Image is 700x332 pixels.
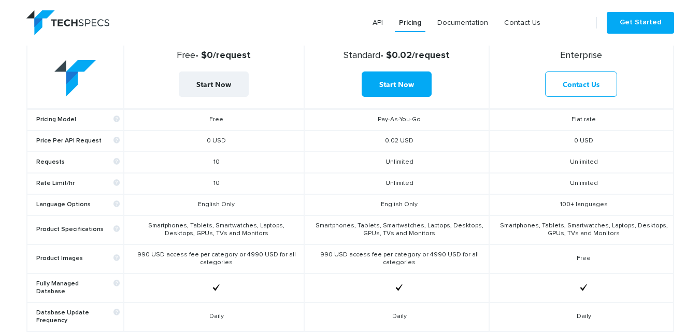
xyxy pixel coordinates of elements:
[36,137,120,145] b: Price Per API Request
[124,131,304,152] td: 0 USD
[36,201,120,209] b: Language Options
[489,244,673,273] td: Free
[124,194,304,215] td: English Only
[304,173,489,194] td: Unlimited
[124,173,304,194] td: 10
[128,50,299,61] strong: - $0/request
[304,152,489,173] td: Unlimited
[489,302,673,331] td: Daily
[362,71,432,97] a: Start Now
[54,60,96,97] img: table-logo.png
[368,13,387,32] a: API
[304,131,489,152] td: 0.02 USD
[489,215,673,244] td: Smartphones, Tablets, Smartwatches, Laptops, Desktops, GPUs, TVs and Monitors
[607,12,674,34] a: Get Started
[489,131,673,152] td: 0 USD
[26,10,109,35] img: logo
[124,109,304,131] td: Free
[309,50,484,61] strong: - $0.02/request
[489,173,673,194] td: Unlimited
[124,152,304,173] td: 10
[36,226,120,234] b: Product Specifications
[304,244,489,273] td: 990 USD access fee per category or 4990 USD for all categories
[489,109,673,131] td: Flat rate
[124,215,304,244] td: Smartphones, Tablets, Smartwatches, Laptops, Desktops, GPUs, TVs and Monitors
[36,158,120,166] b: Requests
[489,152,673,173] td: Unlimited
[36,255,120,263] b: Product Images
[179,71,249,97] a: Start Now
[545,71,617,97] a: Contact Us
[124,244,304,273] td: 990 USD access fee per category or 4990 USD for all categories
[500,13,545,32] a: Contact Us
[304,215,489,244] td: Smartphones, Tablets, Smartwatches, Laptops, Desktops, GPUs, TVs and Monitors
[177,51,195,60] span: Free
[36,116,120,124] b: Pricing Model
[36,280,120,296] b: Fully Managed Database
[304,109,489,131] td: Pay-As-You-Go
[395,13,425,32] a: Pricing
[433,13,492,32] a: Documentation
[124,302,304,331] td: Daily
[344,51,380,60] span: Standard
[489,194,673,215] td: 100+ languages
[36,309,120,325] b: Database Update Frequency
[304,194,489,215] td: English Only
[560,51,602,60] span: Enterprise
[304,302,489,331] td: Daily
[36,180,120,187] b: Rate Limit/hr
